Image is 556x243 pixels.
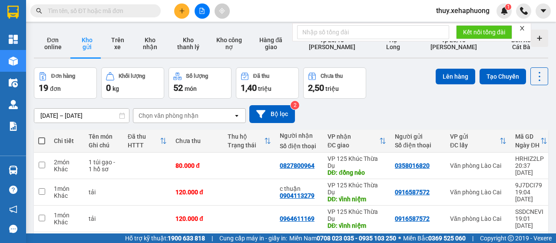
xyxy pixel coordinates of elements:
[34,30,72,57] button: Đơn online
[9,100,18,109] img: warehouse-icon
[169,67,232,99] button: Số lượng52món
[291,101,299,110] sup: 2
[507,37,535,50] span: Bến Xe Cát Bà
[450,133,500,140] div: VP gửi
[48,6,150,16] input: Tìm tên, số ĐT hoặc mã đơn
[280,192,314,199] div: 0904113279
[173,83,183,93] span: 52
[463,27,505,37] span: Kết nối tổng đài
[321,73,343,79] div: Chưa thu
[280,132,319,139] div: Người nhận
[195,3,210,19] button: file-add
[89,133,119,140] div: Tên món
[328,196,386,203] div: DĐ: vĩnh niệm
[385,37,401,50] span: Hạ Long
[289,233,396,243] span: Miền Nam
[395,189,430,196] div: 0916587572
[106,83,111,93] span: 0
[223,130,275,153] th: Toggle SortBy
[199,8,205,14] span: file-add
[9,166,18,175] img: warehouse-icon
[305,37,359,50] span: vp 20/10 [PERSON_NAME]
[450,142,500,149] div: ĐC lấy
[446,130,511,153] th: Toggle SortBy
[317,235,396,242] strong: 0708 023 035 - 0935 103 250
[395,142,441,149] div: Số điện thoại
[175,189,219,196] div: 120.000 đ
[427,37,481,50] span: vp 20/10 [PERSON_NAME]
[308,83,324,93] span: 2,50
[186,73,208,79] div: Số lượng
[258,85,271,92] span: triệu
[9,78,18,87] img: warehouse-icon
[472,233,473,243] span: |
[208,30,249,57] button: Kho công nợ
[9,186,17,194] span: question-circle
[515,189,547,203] div: 19:04 [DATE]
[54,192,80,199] div: Khác
[9,57,18,66] img: warehouse-icon
[297,25,449,39] input: Nhập số tổng đài
[515,215,547,229] div: 19:01 [DATE]
[34,67,97,99] button: Đơn hàng19đơn
[228,142,264,149] div: Trạng thái
[323,130,391,153] th: Toggle SortBy
[505,4,511,10] sup: 1
[325,85,339,92] span: triệu
[328,142,379,149] div: ĐC giao
[128,142,160,149] div: HTTT
[515,162,547,176] div: 20:37 [DATE]
[531,30,548,47] div: Tạo kho hàng mới
[500,7,508,15] img: icon-new-feature
[113,85,119,92] span: kg
[280,162,314,169] div: 0827800964
[51,73,75,79] div: Đơn hàng
[328,169,386,176] div: DĐ: đồng nẻo
[103,30,133,57] button: Trên xe
[328,222,386,229] div: DĐ: vĩnh niệm
[175,162,219,169] div: 80.000 đ
[72,30,103,57] button: Kho gửi
[175,137,219,144] div: Chưa thu
[398,236,401,240] span: ⚪️
[536,3,551,19] button: caret-down
[395,215,430,222] div: 0916587572
[280,185,319,192] div: c thuận
[89,215,119,222] div: tải
[174,3,189,19] button: plus
[436,69,475,84] button: Lên hàng
[515,142,540,149] div: Ngày ĐH
[125,233,205,243] span: Hỗ trợ kỹ thuật:
[450,162,506,169] div: Văn phòng Lào Cai
[228,133,264,140] div: Thu hộ
[9,205,17,213] span: notification
[515,133,540,140] div: Mã GD
[250,30,292,57] button: Hàng đã giao
[450,215,506,222] div: Văn phòng Lào Cai
[515,208,547,215] div: SSDCNEVI
[480,69,526,84] button: Tạo Chuyến
[303,67,366,99] button: Chưa thu2,50 triệu
[7,6,19,19] img: logo-vxr
[511,130,552,153] th: Toggle SortBy
[9,122,18,131] img: solution-icon
[328,133,379,140] div: VP nhận
[219,233,287,243] span: Cung cấp máy in - giấy in:
[185,85,197,92] span: món
[395,162,430,169] div: 0358016820
[9,35,18,44] img: dashboard-icon
[123,130,171,153] th: Toggle SortBy
[89,142,119,149] div: Ghi chú
[212,233,213,243] span: |
[515,155,547,162] div: HRHIZ2LP
[233,112,240,119] svg: open
[50,85,61,92] span: đơn
[253,73,269,79] div: Đã thu
[119,73,145,79] div: Khối lượng
[9,225,17,233] span: message
[39,83,48,93] span: 19
[328,155,386,169] div: VP 125 Khúc Thừa Dụ
[403,233,466,243] span: Miền Bắc
[241,83,257,93] span: 1,40
[175,215,219,222] div: 120.000 đ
